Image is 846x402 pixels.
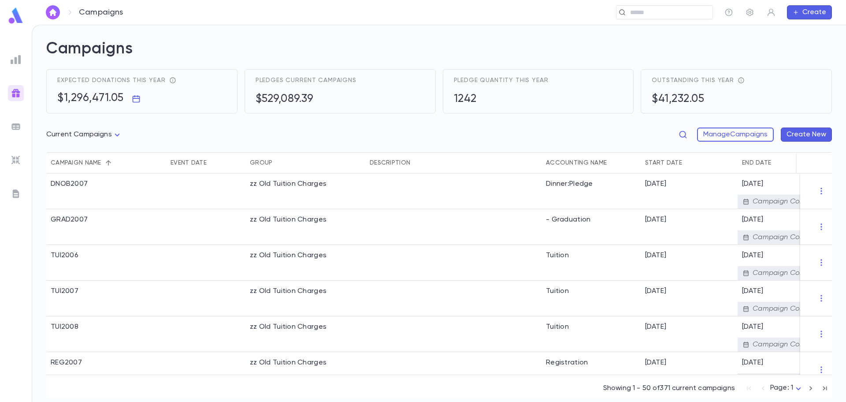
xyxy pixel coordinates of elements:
button: Sort [607,156,621,170]
h5: $1,296,471.05 [57,92,124,105]
button: Sort [771,156,785,170]
div: Campaign Complete [738,230,835,244]
div: Campaign name [51,152,101,173]
div: Page: 1 [770,381,804,395]
div: - Graduation [542,209,641,245]
div: Description [365,152,542,173]
p: [DATE] [645,358,666,367]
button: Create New [781,128,832,142]
span: Current Campaigns [46,131,112,138]
p: [DATE] [742,215,830,224]
div: Start Date [641,152,738,173]
h5: 1242 [454,93,477,106]
div: Start Date [645,152,682,173]
p: [DATE] [645,251,666,260]
div: zz Old Tuition Charges [250,215,327,224]
span: Page: 1 [770,384,793,391]
img: reports_grey.c525e4749d1bce6a11f5fe2a8de1b229.svg [11,54,21,65]
div: TUI2008 [51,323,78,331]
img: batches_grey.339ca447c9d9533ef1741baa751efc33.svg [11,121,21,132]
div: Dinner:Pledge [542,173,641,209]
h5: $529,089.39 [256,93,314,106]
div: Current Campaigns [46,126,122,143]
button: Create [787,5,832,19]
div: zz Old Tuition Charges [250,358,327,367]
div: Registration [542,352,641,388]
p: [DATE] [645,287,666,296]
h2: Campaigns [46,39,832,69]
div: DNOB2007 [51,180,88,188]
div: Group [250,152,272,173]
div: REG2007 [51,358,82,367]
div: Tuition [542,316,641,352]
img: campaigns_gradient.17ab1fa96dd0f67c2e976ce0b3818124.svg [11,88,21,98]
button: Sort [101,156,115,170]
p: [DATE] [645,215,666,224]
button: Sort [682,156,696,170]
div: Description [370,152,410,173]
div: Campaign name [46,152,166,173]
div: Tuition [542,245,641,281]
div: zz Old Tuition Charges [250,287,327,296]
img: imports_grey.530a8a0e642e233f2baf0ef88e8c9fcb.svg [11,155,21,165]
div: End Date [738,152,835,173]
span: Expected donations this year [57,77,166,84]
div: Campaign Complete [738,195,835,209]
div: Event Date [171,152,207,173]
p: [DATE] [742,251,830,260]
p: [DATE] [742,358,830,367]
h5: $41,232.05 [652,93,704,106]
div: zz Old Tuition Charges [250,180,327,188]
span: Pledge quantity this year [454,77,549,84]
p: Showing 1 - 50 of 371 current campaigns [603,384,735,393]
div: Group [245,152,365,173]
div: End Date [742,152,771,173]
div: Tuition [542,281,641,316]
div: Event Date [166,152,245,173]
img: logo [7,7,25,24]
img: home_white.a664292cf8c1dea59945f0da9f25487c.svg [48,9,58,16]
div: Accounting Name [542,152,641,173]
div: Campaign Complete [738,302,835,316]
img: letters_grey.7941b92b52307dd3b8a917253454ce1c.svg [11,188,21,199]
div: Campaign Complete [738,373,835,387]
button: Sort [272,156,286,170]
div: total receivables - total income [734,77,745,84]
span: Pledges current campaigns [256,77,356,84]
button: Sort [410,156,424,170]
p: Campaigns [79,8,123,17]
div: Campaign Complete [738,266,835,280]
div: Accounting Name [546,152,607,173]
div: Campaign Complete [738,338,835,352]
p: [DATE] [645,180,666,188]
div: reflects total pledges + recurring donations expected throughout the year [166,77,176,84]
p: [DATE] [742,180,830,188]
div: zz Old Tuition Charges [250,323,327,331]
span: Outstanding this year [652,77,734,84]
button: ManageCampaigns [697,128,774,142]
p: [DATE] [742,287,830,296]
p: [DATE] [645,323,666,331]
button: Sort [207,156,221,170]
div: zz Old Tuition Charges [250,251,327,260]
p: [DATE] [742,323,830,331]
div: TUI2007 [51,287,78,296]
div: TUI2006 [51,251,78,260]
div: GRAD2007 [51,215,88,224]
